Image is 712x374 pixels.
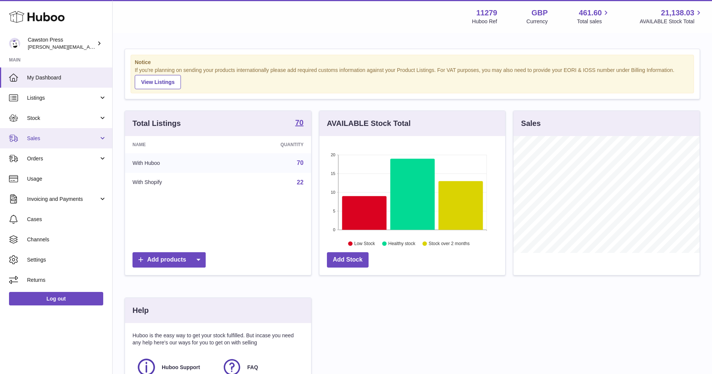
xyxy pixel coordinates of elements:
a: 461.60 Total sales [577,8,610,25]
div: Cawston Press [28,36,95,51]
span: Cases [27,216,107,223]
span: Usage [27,175,107,183]
text: 15 [331,171,335,176]
a: Add products [132,252,206,268]
span: Orders [27,155,99,162]
div: If you're planning on sending your products internationally please add required customs informati... [135,67,690,89]
text: 0 [333,227,335,232]
text: Stock over 2 months [429,241,470,246]
span: Settings [27,256,107,263]
strong: 11279 [476,8,497,18]
th: Name [125,136,225,153]
span: FAQ [247,364,258,371]
div: Huboo Ref [472,18,497,25]
span: My Dashboard [27,74,107,81]
img: thomas.carson@cawstonpress.com [9,38,20,49]
span: Total sales [577,18,610,25]
h3: Total Listings [132,118,181,129]
div: Currency [527,18,548,25]
a: 70 [295,119,303,128]
span: [PERSON_NAME][EMAIL_ADDRESS][PERSON_NAME][DOMAIN_NAME] [28,44,191,50]
span: 21,138.03 [661,8,694,18]
h3: AVAILABLE Stock Total [327,118,411,129]
h3: Help [132,305,149,316]
span: Invoicing and Payments [27,196,99,203]
a: 21,138.03 AVAILABLE Stock Total [640,8,703,25]
span: Stock [27,115,99,122]
span: 461.60 [579,8,602,18]
text: 10 [331,190,335,194]
span: AVAILABLE Stock Total [640,18,703,25]
a: 22 [297,179,304,186]
h3: Sales [521,118,540,129]
text: 5 [333,209,335,213]
th: Quantity [225,136,311,153]
strong: Notice [135,59,690,66]
strong: GBP [531,8,548,18]
text: 20 [331,153,335,157]
strong: 70 [295,119,303,126]
td: With Huboo [125,153,225,173]
text: Healthy stock [388,241,415,246]
text: Low Stock [354,241,375,246]
a: View Listings [135,75,181,89]
a: Log out [9,292,103,305]
span: Sales [27,135,99,142]
span: Huboo Support [162,364,200,371]
td: With Shopify [125,173,225,192]
p: Huboo is the easy way to get your stock fulfilled. But incase you need any help here's our ways f... [132,332,304,346]
span: Returns [27,277,107,284]
span: Channels [27,236,107,243]
a: 70 [297,160,304,166]
span: Listings [27,94,99,102]
a: Add Stock [327,252,369,268]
